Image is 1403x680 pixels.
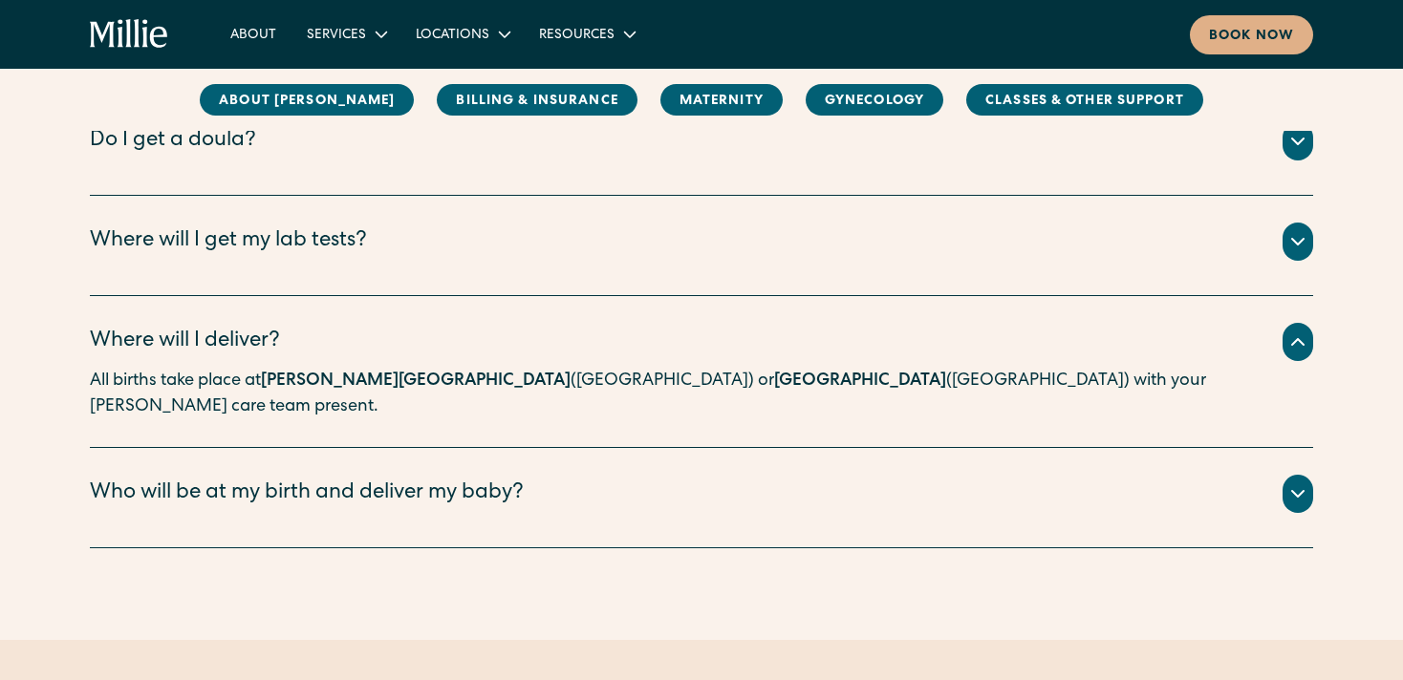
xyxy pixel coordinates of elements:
div: Who will be at my birth and deliver my baby? [90,478,524,510]
a: MAternity [660,84,783,116]
div: Resources [524,18,649,50]
div: Where will I deliver? [90,327,280,358]
div: Services [307,26,366,46]
a: Billing & Insurance [437,84,637,116]
a: Book now [1190,15,1313,54]
div: Locations [400,18,524,50]
div: Where will I get my lab tests? [90,226,367,258]
div: Do I get a doula? [90,126,256,158]
strong: [GEOGRAPHIC_DATA] [774,372,946,390]
a: About [PERSON_NAME] [200,84,414,116]
a: Classes & Other Support [966,84,1203,116]
div: Services [291,18,400,50]
strong: [PERSON_NAME][GEOGRAPHIC_DATA] [261,372,571,390]
p: All births take place at ([GEOGRAPHIC_DATA]) or ([GEOGRAPHIC_DATA]) with your [PERSON_NAME] care ... [90,369,1313,420]
div: Book now [1209,27,1294,47]
div: Locations [416,26,489,46]
a: About [215,18,291,50]
a: Gynecology [806,84,943,116]
a: home [90,19,169,50]
div: Resources [539,26,615,46]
